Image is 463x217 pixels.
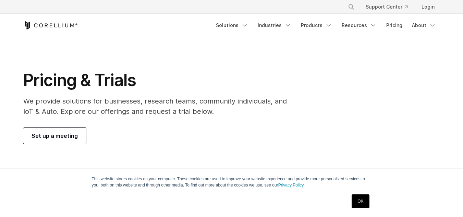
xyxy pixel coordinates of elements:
[32,132,78,140] span: Set up a meeting
[352,194,369,208] a: OK
[278,183,305,188] a: Privacy Policy.
[23,96,296,117] p: We provide solutions for businesses, research teams, community individuals, and IoT & Auto. Explo...
[345,1,357,13] button: Search
[360,1,413,13] a: Support Center
[23,128,86,144] a: Set up a meeting
[416,1,440,13] a: Login
[212,19,440,32] div: Navigation Menu
[297,19,336,32] a: Products
[23,70,296,91] h1: Pricing & Trials
[382,19,406,32] a: Pricing
[254,19,295,32] a: Industries
[23,21,78,29] a: Corellium Home
[408,19,440,32] a: About
[212,19,252,32] a: Solutions
[92,176,371,188] p: This website stores cookies on your computer. These cookies are used to improve your website expe...
[338,19,381,32] a: Resources
[340,1,440,13] div: Navigation Menu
